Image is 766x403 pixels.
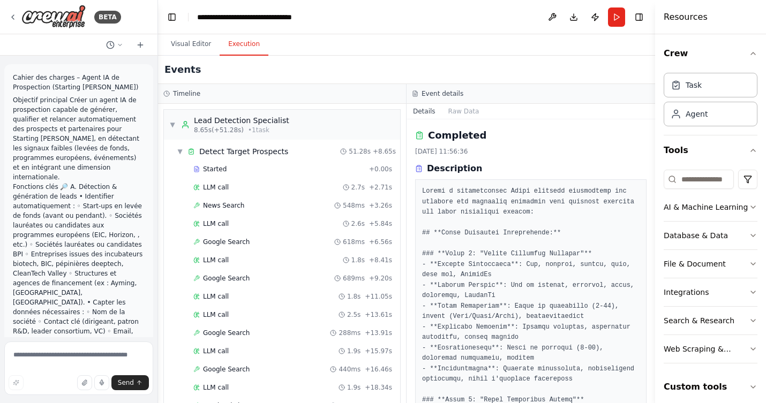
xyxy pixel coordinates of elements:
[422,89,463,98] h3: Event details
[203,183,229,192] span: LLM call
[203,201,244,210] span: News Search
[664,230,728,241] div: Database & Data
[428,128,486,143] h2: Completed
[194,126,244,134] span: 8.65s (+51.28s)
[13,182,145,365] p: Fonctions clés 🔎 A. Détection & génération de leads • Identifier automatiquement : ◦ Start-ups en...
[347,310,361,319] span: 2.5s
[203,219,229,228] span: LLM call
[194,115,289,126] div: Lead Detection Specialist
[664,344,749,354] div: Web Scraping & Browsing
[339,329,361,337] span: 288ms
[664,165,757,372] div: Tools
[203,256,229,264] span: LLM call
[427,162,482,175] h3: Description
[203,365,250,374] span: Google Search
[111,375,149,390] button: Send
[9,375,24,390] button: Improve this prompt
[102,39,127,51] button: Switch to previous chat
[94,11,121,24] div: BETA
[686,80,702,90] div: Task
[118,378,134,387] span: Send
[369,219,392,228] span: + 5.84s
[369,201,392,210] span: + 3.26s
[347,347,361,355] span: 1.9s
[347,383,361,392] span: 1.9s
[343,201,365,210] span: 548ms
[365,347,392,355] span: + 15.97s
[664,11,708,24] h4: Resources
[351,219,365,228] span: 2.6s
[203,383,229,392] span: LLM call
[365,383,392,392] span: + 18.34s
[343,238,365,246] span: 618ms
[369,238,392,246] span: + 6.56s
[365,365,392,374] span: + 16.46s
[132,39,149,51] button: Start a new chat
[13,73,145,92] p: Cahier des charges – Agent IA de Prospection (Starting [PERSON_NAME])
[203,329,250,337] span: Google Search
[664,307,757,334] button: Search & Research
[77,375,92,390] button: Upload files
[664,287,709,298] div: Integrations
[203,347,229,355] span: LLM call
[203,274,250,283] span: Google Search
[664,315,734,326] div: Search & Research
[13,95,145,182] p: Objectif principal Créer un agent IA de prospection capable de générer, qualifier et relancer aut...
[349,147,371,156] span: 51.28s
[94,375,109,390] button: Click to speak your automation idea
[169,120,176,129] span: ▼
[664,372,757,402] button: Custom tools
[162,33,220,56] button: Visual Editor
[664,335,757,363] button: Web Scraping & Browsing
[203,238,250,246] span: Google Search
[365,310,392,319] span: + 13.61s
[351,183,365,192] span: 2.7s
[343,274,365,283] span: 689ms
[664,222,757,249] button: Database & Data
[369,256,392,264] span: + 8.41s
[173,89,200,98] h3: Timeline
[248,126,269,134] span: • 1 task
[365,292,392,301] span: + 11.05s
[369,274,392,283] span: + 9.20s
[686,109,708,119] div: Agent
[373,147,396,156] span: + 8.65s
[369,165,392,173] span: + 0.00s
[664,135,757,165] button: Tools
[664,258,726,269] div: File & Document
[177,147,183,156] span: ▼
[664,250,757,278] button: File & Document
[664,69,757,135] div: Crew
[351,256,365,264] span: 1.8s
[415,147,647,156] div: [DATE] 11:56:36
[365,329,392,337] span: + 13.91s
[197,12,292,22] nav: breadcrumb
[164,62,201,77] h2: Events
[442,104,486,119] button: Raw Data
[339,365,361,374] span: 440ms
[199,146,288,157] span: Detect Target Prospects
[203,165,227,173] span: Started
[664,193,757,221] button: AI & Machine Learning
[664,202,748,212] div: AI & Machine Learning
[347,292,361,301] span: 1.8s
[203,292,229,301] span: LLM call
[632,10,647,25] button: Hide right sidebar
[21,5,86,29] img: Logo
[220,33,268,56] button: Execution
[369,183,392,192] span: + 2.71s
[664,39,757,69] button: Crew
[164,10,179,25] button: Hide left sidebar
[203,310,229,319] span: LLM call
[664,278,757,306] button: Integrations
[407,104,442,119] button: Details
